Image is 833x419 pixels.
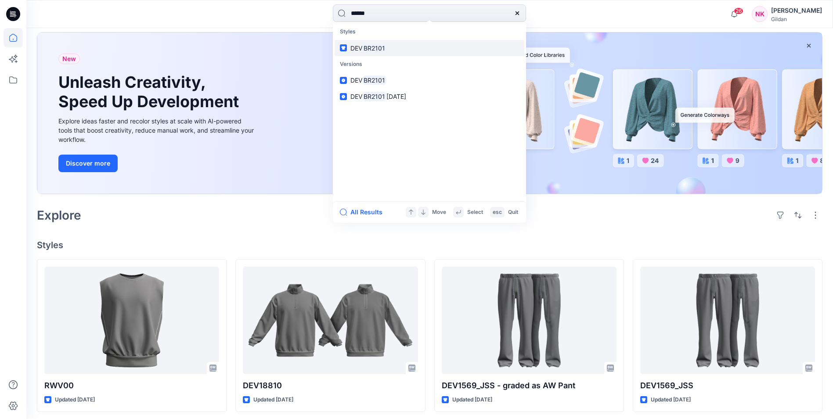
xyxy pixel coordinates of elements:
[253,395,293,405] p: Updated [DATE]
[58,155,256,172] a: Discover more
[243,379,418,392] p: DEV18810
[651,395,691,405] p: Updated [DATE]
[62,54,76,64] span: New
[58,155,118,172] button: Discover more
[640,379,815,392] p: DEV1569_JSS
[442,267,617,374] a: DEV1569_JSS - graded as AW Pant
[44,267,219,374] a: RWV00
[335,56,524,72] p: Versions
[44,379,219,392] p: RWV00
[350,76,362,84] span: DEV
[243,267,418,374] a: DEV18810
[335,72,524,88] a: DEVBR2101
[452,395,492,405] p: Updated [DATE]
[37,240,822,250] h4: Styles
[508,208,518,217] p: Quit
[362,91,386,101] mark: BR2101
[335,88,524,105] a: DEVBR2101[DATE]
[771,5,822,16] div: [PERSON_NAME]
[362,43,386,53] mark: BR2101
[335,40,524,56] a: DEVBR2101
[340,207,388,217] button: All Results
[37,208,81,222] h2: Explore
[734,7,743,14] span: 26
[386,93,406,100] span: [DATE]
[442,379,617,392] p: DEV1569_JSS - graded as AW Pant
[640,267,815,374] a: DEV1569_JSS
[335,24,524,40] p: Styles
[350,93,362,100] span: DEV
[771,16,822,22] div: Gildan
[55,395,95,405] p: Updated [DATE]
[350,44,362,52] span: DEV
[752,6,768,22] div: NK
[432,208,446,217] p: Move
[467,208,483,217] p: Select
[58,116,256,144] div: Explore ideas faster and recolor styles at scale with AI-powered tools that boost creativity, red...
[58,73,243,111] h1: Unleash Creativity, Speed Up Development
[362,75,386,85] mark: BR2101
[493,208,502,217] p: esc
